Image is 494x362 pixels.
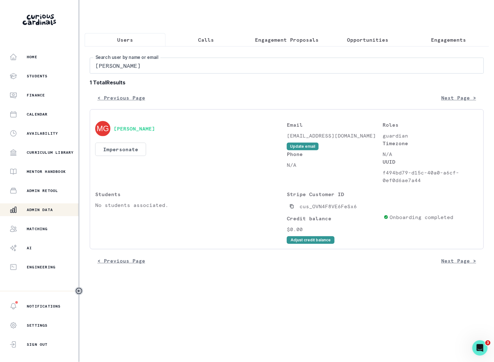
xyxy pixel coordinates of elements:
p: $0.00 [287,225,381,233]
p: Email [287,121,383,129]
span: 3 [485,340,490,345]
p: Roles [383,121,478,129]
button: < Previous Page [90,254,153,267]
p: Users [117,36,133,44]
p: N/A [287,161,383,169]
p: Onboarding completed [390,213,453,221]
button: Next Page > [434,91,484,104]
p: AI [27,245,32,251]
p: Engagement Proposals [255,36,319,44]
p: Admin Data [27,207,53,212]
p: Students [27,74,48,79]
p: Phone [287,150,383,158]
button: < Previous Page [90,91,153,104]
p: Admin Retool [27,188,58,193]
p: cus_OVN4F8VE6FeSx6 [300,202,357,210]
p: Calls [198,36,214,44]
button: Copied to clipboard [287,201,297,211]
b: 1 Total Results [90,79,484,86]
p: Settings [27,323,48,328]
button: Next Page > [434,254,484,267]
p: Curriculum Library [27,150,74,155]
p: Calendar [27,112,48,117]
p: Home [27,54,37,60]
p: Mentor Handbook [27,169,66,174]
p: Finance [27,93,45,98]
p: guardian [383,132,478,139]
p: Timezone [383,139,478,147]
p: UUID [383,158,478,166]
img: svg [95,121,110,136]
p: Matching [27,226,48,231]
button: Toggle sidebar [75,287,83,295]
p: No students associated. [95,201,287,209]
p: Engineering [27,265,55,270]
p: Stripe Customer ID [287,190,381,198]
iframe: Intercom live chat [472,340,488,356]
p: Opportunities [347,36,388,44]
button: Update email [287,143,319,150]
button: Impersonate [95,143,146,156]
p: Sign Out [27,342,48,347]
p: Notifications [27,304,61,309]
p: f494bd79-d15c-40a0-a6cf-0ef0d6ae7a44 [383,169,478,184]
p: N/A [383,150,478,158]
button: Adjust credit balance [287,236,335,244]
button: [PERSON_NAME] [114,125,155,132]
p: Credit balance [287,215,381,222]
p: Availability [27,131,58,136]
p: Students [95,190,287,198]
img: Curious Cardinals Logo [23,14,56,25]
p: Engagements [431,36,466,44]
p: [EMAIL_ADDRESS][DOMAIN_NAME] [287,132,383,139]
